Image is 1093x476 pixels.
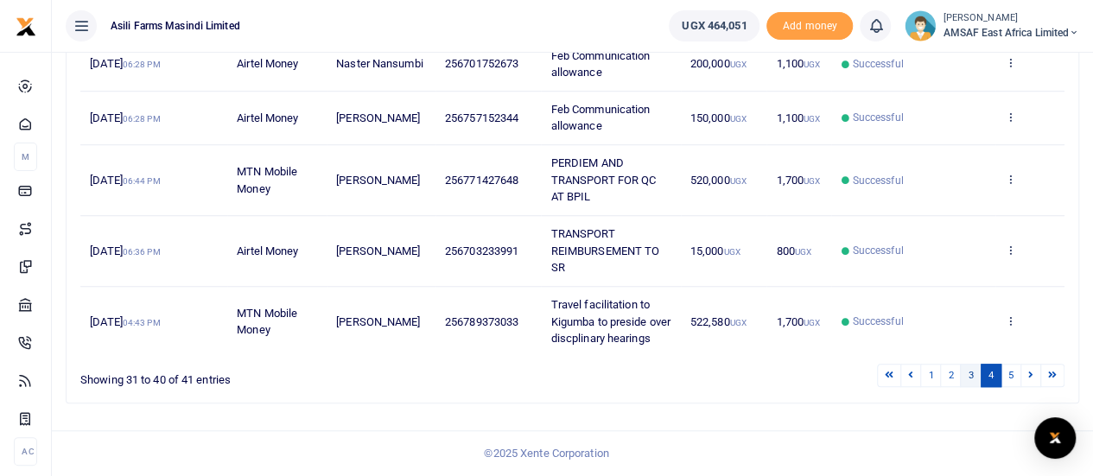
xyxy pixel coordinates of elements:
[123,60,161,69] small: 06:28 PM
[16,16,36,37] img: logo-small
[551,298,670,345] span: Travel facilitation to Kigumba to preside over discplinary hearings
[853,56,904,72] span: Successful
[776,174,820,187] span: 1,700
[551,156,657,203] span: PERDIEM AND TRANSPORT FOR QC AT BPIL
[960,364,981,387] a: 3
[690,111,747,124] span: 150,000
[776,244,811,257] span: 800
[445,57,518,70] span: 256701752673
[776,111,820,124] span: 1,100
[766,18,853,31] a: Add money
[776,315,820,328] span: 1,700
[662,10,766,41] li: Wallet ballance
[940,364,961,387] a: 2
[336,57,423,70] span: Naster Nansumbi
[237,57,298,70] span: Airtel Money
[943,11,1079,26] small: [PERSON_NAME]
[682,17,747,35] span: UGX 464,051
[336,315,420,328] span: [PERSON_NAME]
[853,243,904,258] span: Successful
[123,318,161,327] small: 04:43 PM
[445,174,518,187] span: 256771427648
[905,10,1079,41] a: profile-user [PERSON_NAME] AMSAF East Africa Limited
[123,176,161,186] small: 06:44 PM
[905,10,936,41] img: profile-user
[1034,417,1076,459] div: Open Intercom Messenger
[690,57,747,70] span: 200,000
[981,364,1001,387] a: 4
[445,315,518,328] span: 256789373033
[551,103,651,133] span: Feb Communication allowance
[853,173,904,188] span: Successful
[14,437,37,466] li: Ac
[690,174,747,187] span: 520,000
[237,165,297,195] span: MTN Mobile Money
[853,314,904,329] span: Successful
[237,244,298,257] span: Airtel Money
[723,247,740,257] small: UGX
[804,176,820,186] small: UGX
[90,111,160,124] span: [DATE]
[336,244,420,257] span: [PERSON_NAME]
[237,111,298,124] span: Airtel Money
[690,244,740,257] span: 15,000
[445,111,518,124] span: 256757152344
[804,114,820,124] small: UGX
[90,315,160,328] span: [DATE]
[445,244,518,257] span: 256703233991
[795,247,811,257] small: UGX
[14,143,37,171] li: M
[551,227,660,274] span: TRANSPORT REIMBURSEMENT TO SR
[766,12,853,41] li: Toup your wallet
[853,110,904,125] span: Successful
[943,25,1079,41] span: AMSAF East Africa Limited
[729,318,746,327] small: UGX
[804,60,820,69] small: UGX
[16,19,36,32] a: logo-small logo-large logo-large
[336,111,420,124] span: [PERSON_NAME]
[776,57,820,70] span: 1,100
[804,318,820,327] small: UGX
[237,307,297,337] span: MTN Mobile Money
[1001,364,1021,387] a: 5
[80,362,484,389] div: Showing 31 to 40 of 41 entries
[690,315,747,328] span: 522,580
[336,174,420,187] span: [PERSON_NAME]
[123,247,161,257] small: 06:36 PM
[729,176,746,186] small: UGX
[90,57,160,70] span: [DATE]
[90,174,160,187] span: [DATE]
[729,114,746,124] small: UGX
[104,18,247,34] span: Asili Farms Masindi Limited
[123,114,161,124] small: 06:28 PM
[920,364,941,387] a: 1
[90,244,160,257] span: [DATE]
[669,10,759,41] a: UGX 464,051
[766,12,853,41] span: Add money
[729,60,746,69] small: UGX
